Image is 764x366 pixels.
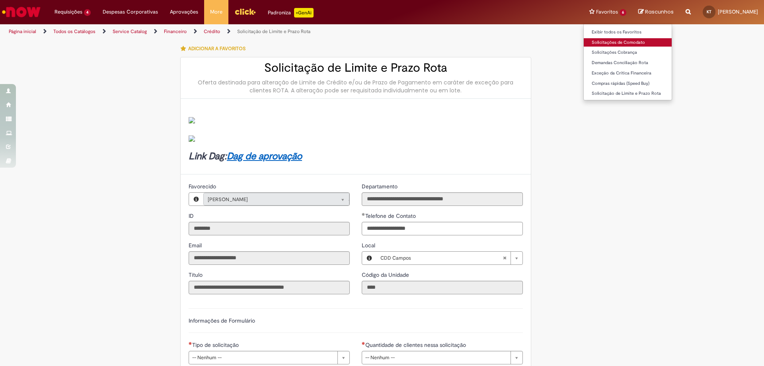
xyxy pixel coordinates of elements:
ul: Favoritos [583,24,672,100]
span: Obrigatório Preenchido [362,213,365,216]
span: KT [707,9,711,14]
a: Solicitação de Limite e Prazo Rota [584,89,672,98]
ul: Trilhas de página [6,24,503,39]
input: Título [189,281,350,294]
input: Código da Unidade [362,281,523,294]
a: Solicitações Cobrança [584,48,672,57]
label: Somente leitura - Email [189,241,203,249]
a: Solicitações de Comodato [584,38,672,47]
a: Exibir todos os Favoritos [584,28,672,37]
input: Telefone de Contato [362,222,523,235]
span: Aprovações [170,8,198,16]
abbr: Limpar campo Local [499,252,511,264]
input: Departamento [362,192,523,206]
span: Adicionar a Favoritos [188,45,246,52]
span: Rascunhos [645,8,674,16]
h2: Solicitação de Limite e Prazo Rota [189,61,523,74]
span: Quantidade de clientes nessa solicitação [365,341,468,348]
img: ServiceNow [1,4,42,20]
span: Despesas Corporativas [103,8,158,16]
label: Somente leitura - Título [189,271,204,279]
a: Compras rápidas (Speed Buy) [584,79,672,88]
span: Favoritos [596,8,618,16]
span: Necessários [362,342,365,345]
strong: Link Dag: [189,150,302,162]
span: Somente leitura - Departamento [362,183,399,190]
a: Exceção da Crítica Financeira [584,69,672,78]
span: Necessários [189,342,192,345]
a: Página inicial [9,28,36,35]
label: Informações de Formulário [189,317,255,324]
span: Tipo de solicitação [192,341,240,348]
a: CDD CamposLimpar campo Local [376,252,522,264]
span: [PERSON_NAME] [718,8,758,15]
span: [PERSON_NAME] [208,193,329,206]
a: Todos os Catálogos [53,28,95,35]
span: Requisições [55,8,82,16]
span: Telefone de Contato [365,212,417,219]
span: 4 [84,9,91,16]
img: click_logo_yellow_360x200.png [234,6,256,18]
a: Rascunhos [638,8,674,16]
a: Demandas Conciliação Rota [584,59,672,67]
span: Somente leitura - Favorecido [189,183,218,190]
a: [PERSON_NAME]Limpar campo Favorecido [203,193,349,206]
a: Service Catalog [113,28,147,35]
span: 6 [620,9,626,16]
a: Crédito [204,28,220,35]
button: Adicionar a Favoritos [180,40,250,57]
span: CDD Campos [380,252,503,264]
button: Favorecido, Visualizar este registro Karine Barbosa Marinho Teixeira [189,193,203,206]
span: Local [362,242,377,249]
input: Email [189,251,350,265]
span: Somente leitura - ID [189,212,195,219]
label: Somente leitura - Departamento [362,182,399,190]
span: -- Nenhum -- [365,351,507,364]
img: sys_attachment.do [189,135,195,142]
p: +GenAi [294,8,314,18]
button: Local, Visualizar este registro CDD Campos [362,252,376,264]
label: Somente leitura - ID [189,212,195,220]
span: More [210,8,222,16]
span: -- Nenhum -- [192,351,333,364]
span: Somente leitura - Código da Unidade [362,271,411,278]
span: Somente leitura - Título [189,271,204,278]
span: Somente leitura - Email [189,242,203,249]
a: Financeiro [164,28,187,35]
a: Dag de aprovação [227,150,302,162]
label: Somente leitura - Código da Unidade [362,271,411,279]
input: ID [189,222,350,235]
div: Padroniza [268,8,314,18]
div: Oferta destinada para alteração de Limite de Crédito e/ou de Prazo de Pagamento em caráter de exc... [189,78,523,94]
img: sys_attachment.do [189,117,195,123]
a: Solicitação de Limite e Prazo Rota [237,28,310,35]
